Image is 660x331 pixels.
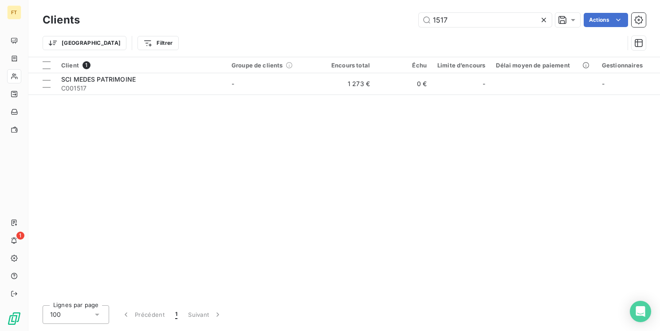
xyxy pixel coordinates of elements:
[232,62,283,69] span: Groupe de clients
[43,36,126,50] button: [GEOGRAPHIC_DATA]
[183,305,228,324] button: Suivant
[324,62,370,69] div: Encours total
[137,36,178,50] button: Filtrer
[630,301,651,322] div: Open Intercom Messenger
[50,310,61,319] span: 100
[175,310,177,319] span: 1
[116,305,170,324] button: Précédent
[419,13,552,27] input: Rechercher
[375,73,432,95] td: 0 €
[61,62,79,69] span: Client
[7,5,21,20] div: FT
[7,311,21,326] img: Logo LeanPay
[437,62,485,69] div: Limite d’encours
[602,80,605,87] span: -
[43,12,80,28] h3: Clients
[483,79,485,88] span: -
[584,13,628,27] button: Actions
[318,73,375,95] td: 1 273 €
[16,232,24,240] span: 1
[381,62,427,69] div: Échu
[170,305,183,324] button: 1
[61,84,221,93] span: C001517
[496,62,591,69] div: Délai moyen de paiement
[82,61,90,69] span: 1
[232,80,234,87] span: -
[61,75,136,83] span: SCI MEDES PATRIMOINE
